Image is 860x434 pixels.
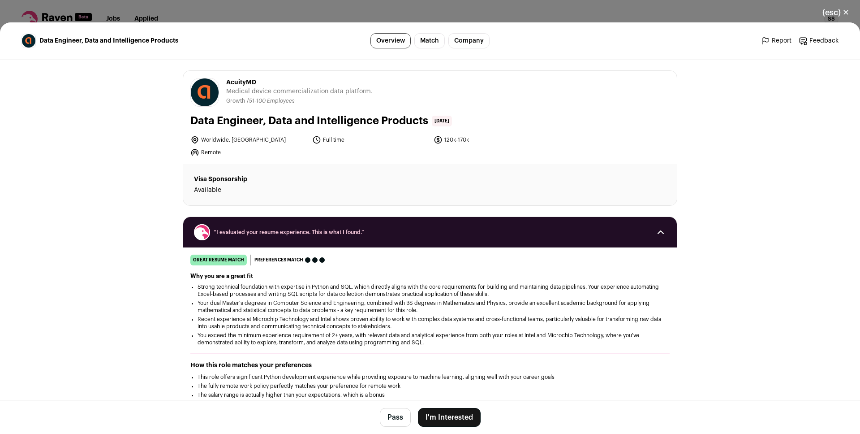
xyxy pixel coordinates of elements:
a: Overview [370,33,411,48]
img: 6a3f8b00c9ace6aa04ca9e9b2547dd6829cf998d61d14a71eaa88e3b2ade6fa3.jpg [191,78,219,106]
h1: Data Engineer, Data and Intelligence Products [190,114,428,128]
a: Match [414,33,445,48]
span: AcuityMD [226,78,373,87]
a: Report [761,36,791,45]
button: Pass [380,408,411,427]
li: Your dual Master's degrees in Computer Science and Engineering, combined with BS degrees in Mathe... [198,299,662,314]
li: Remote [190,148,307,157]
img: 6a3f8b00c9ace6aa04ca9e9b2547dd6829cf998d61d14a71eaa88e3b2ade6fa3.jpg [22,34,35,48]
li: Full time [312,135,429,144]
li: The fully remote work policy perfectly matches your preference for remote work [198,382,662,390]
h2: Why you are a great fit [190,273,670,280]
li: 120k-170k [434,135,550,144]
div: great resume match [190,255,247,265]
li: Recent experience at Microchip Technology and Intel shows proven ability to work with complex dat... [198,316,662,330]
li: / [247,98,295,104]
li: Growth [226,98,247,104]
button: Close modal [812,3,860,22]
h2: How this role matches your preferences [190,361,670,370]
span: “I evaluated your resume experience. This is what I found.” [214,229,646,236]
dd: Available [194,186,351,195]
li: You exceed the minimum experience requirement of 2+ years, with relevant data and analytical expe... [198,332,662,346]
a: Company [448,33,490,48]
span: [DATE] [432,116,452,126]
button: I'm Interested [418,408,481,427]
a: Feedback [799,36,838,45]
span: Data Engineer, Data and Intelligence Products [39,36,178,45]
li: Strong technical foundation with expertise in Python and SQL, which directly aligns with the core... [198,283,662,298]
span: 51-100 Employees [249,98,295,104]
li: This role offers significant Python development experience while providing exposure to machine le... [198,373,662,381]
span: Preferences match [254,256,303,265]
span: Medical device commercialization data platform. [226,87,373,96]
dt: Visa Sponsorship [194,175,351,184]
li: Worldwide, [GEOGRAPHIC_DATA] [190,135,307,144]
li: The salary range is actually higher than your expectations, which is a bonus [198,391,662,399]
